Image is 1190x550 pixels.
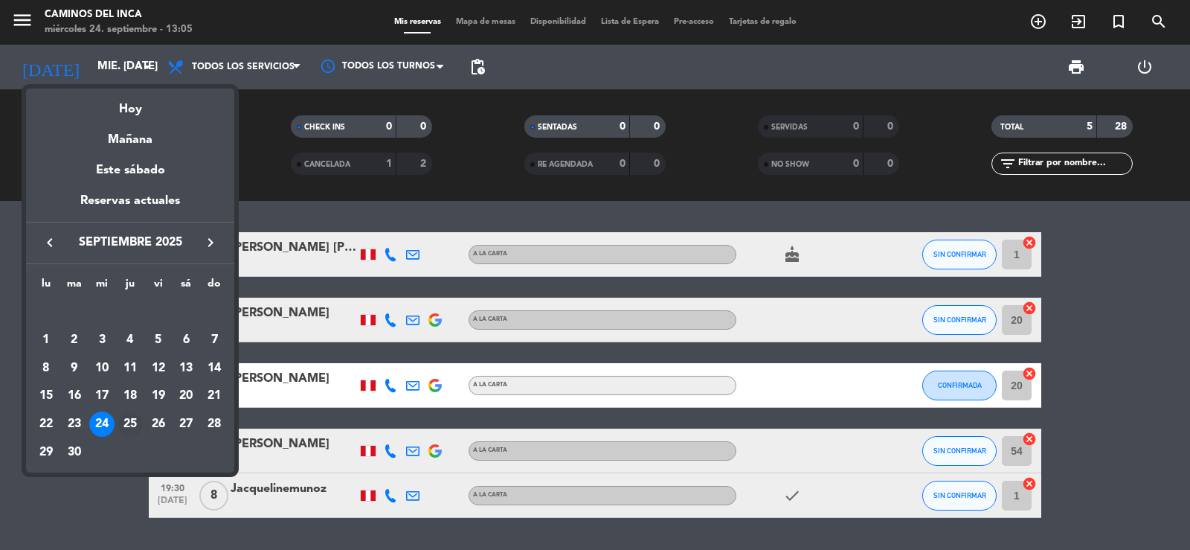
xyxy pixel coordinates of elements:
[116,275,144,298] th: jueves
[144,326,173,354] td: 5 de septiembre de 2025
[41,234,59,252] i: keyboard_arrow_left
[60,410,89,438] td: 23 de septiembre de 2025
[116,326,144,354] td: 4 de septiembre de 2025
[88,410,116,438] td: 24 de septiembre de 2025
[89,356,115,381] div: 10
[62,383,87,409] div: 16
[62,356,87,381] div: 9
[118,356,143,381] div: 11
[89,383,115,409] div: 17
[197,233,224,252] button: keyboard_arrow_right
[146,356,171,381] div: 12
[144,410,173,438] td: 26 de septiembre de 2025
[33,412,59,437] div: 22
[173,356,199,381] div: 13
[116,354,144,383] td: 11 de septiembre de 2025
[146,327,171,353] div: 5
[26,191,234,222] div: Reservas actuales
[173,354,201,383] td: 13 de septiembre de 2025
[116,382,144,410] td: 18 de septiembre de 2025
[200,410,228,438] td: 28 de septiembre de 2025
[60,438,89,467] td: 30 de septiembre de 2025
[202,356,227,381] div: 14
[32,275,60,298] th: lunes
[144,354,173,383] td: 12 de septiembre de 2025
[146,383,171,409] div: 19
[202,412,227,437] div: 28
[32,298,228,326] td: SEP.
[32,354,60,383] td: 8 de septiembre de 2025
[200,326,228,354] td: 7 de septiembre de 2025
[88,382,116,410] td: 17 de septiembre de 2025
[118,327,143,353] div: 4
[89,412,115,437] div: 24
[33,440,59,465] div: 29
[88,326,116,354] td: 3 de septiembre de 2025
[89,327,115,353] div: 3
[60,382,89,410] td: 16 de septiembre de 2025
[60,326,89,354] td: 2 de septiembre de 2025
[33,356,59,381] div: 8
[202,234,219,252] i: keyboard_arrow_right
[32,410,60,438] td: 22 de septiembre de 2025
[173,383,199,409] div: 20
[62,327,87,353] div: 2
[36,233,63,252] button: keyboard_arrow_left
[32,382,60,410] td: 15 de septiembre de 2025
[202,327,227,353] div: 7
[202,383,227,409] div: 21
[88,354,116,383] td: 10 de septiembre de 2025
[26,119,234,150] div: Mañana
[26,89,234,119] div: Hoy
[146,412,171,437] div: 26
[116,410,144,438] td: 25 de septiembre de 2025
[173,275,201,298] th: sábado
[60,275,89,298] th: martes
[144,275,173,298] th: viernes
[173,326,201,354] td: 6 de septiembre de 2025
[200,275,228,298] th: domingo
[60,354,89,383] td: 9 de septiembre de 2025
[173,412,199,437] div: 27
[32,326,60,354] td: 1 de septiembre de 2025
[173,327,199,353] div: 6
[32,438,60,467] td: 29 de septiembre de 2025
[63,233,197,252] span: septiembre 2025
[200,354,228,383] td: 14 de septiembre de 2025
[62,412,87,437] div: 23
[33,383,59,409] div: 15
[33,327,59,353] div: 1
[144,382,173,410] td: 19 de septiembre de 2025
[118,412,143,437] div: 25
[173,410,201,438] td: 27 de septiembre de 2025
[62,440,87,465] div: 30
[200,382,228,410] td: 21 de septiembre de 2025
[173,382,201,410] td: 20 de septiembre de 2025
[88,275,116,298] th: miércoles
[118,383,143,409] div: 18
[26,150,234,191] div: Este sábado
